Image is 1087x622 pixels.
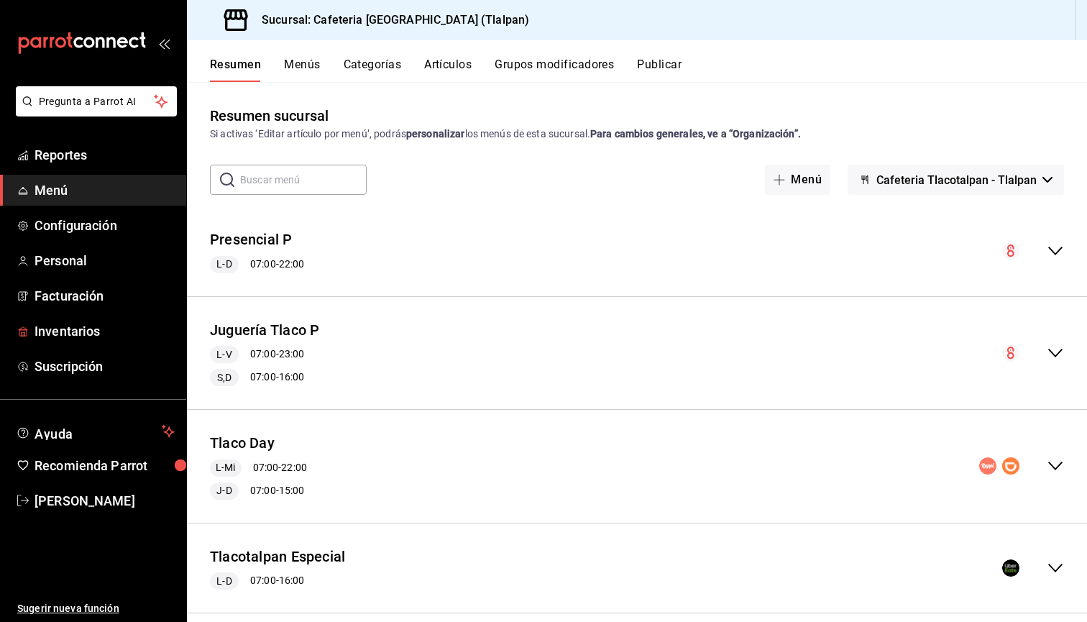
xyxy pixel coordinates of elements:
[35,251,175,270] span: Personal
[406,128,465,140] strong: personalizar
[10,104,177,119] a: Pregunta a Parrot AI
[35,286,175,306] span: Facturación
[187,535,1087,602] div: collapse-menu-row
[250,12,529,29] h3: Sucursal: Cafeteria [GEOGRAPHIC_DATA] (Tlalpan)
[210,460,242,475] span: L-Mi
[35,180,175,200] span: Menú
[211,574,237,589] span: L-D
[424,58,472,82] button: Artículos
[35,423,156,440] span: Ayuda
[35,321,175,341] span: Inventarios
[210,58,261,82] button: Resumen
[210,127,1064,142] div: Si activas ‘Editar artículo por menú’, podrás los menús de esta sucursal.
[211,347,237,362] span: L-V
[765,165,830,195] button: Menú
[187,218,1087,285] div: collapse-menu-row
[35,456,175,475] span: Recomienda Parrot
[210,58,1087,82] div: navigation tabs
[210,346,319,363] div: 07:00 - 23:00
[240,165,367,194] input: Buscar menú
[187,421,1087,511] div: collapse-menu-row
[35,145,175,165] span: Reportes
[210,433,275,454] button: Tlaco Day
[284,58,320,82] button: Menús
[211,370,237,385] span: S,D
[637,58,682,82] button: Publicar
[35,216,175,235] span: Configuración
[495,58,614,82] button: Grupos modificadores
[210,482,307,500] div: 07:00 - 15:00
[35,357,175,376] span: Suscripción
[211,257,237,272] span: L-D
[210,369,319,386] div: 07:00 - 16:00
[590,128,801,140] strong: Para cambios generales, ve a “Organización”.
[210,546,345,567] button: Tlacotalpan Especial
[210,105,329,127] div: Resumen sucursal
[16,86,177,116] button: Pregunta a Parrot AI
[39,94,155,109] span: Pregunta a Parrot AI
[210,459,307,477] div: 07:00 - 22:00
[187,308,1087,398] div: collapse-menu-row
[876,173,1037,187] span: Cafeteria Tlacotalpan - Tlalpan
[210,256,304,273] div: 07:00 - 22:00
[35,491,175,511] span: [PERSON_NAME]
[17,601,175,616] span: Sugerir nueva función
[210,229,293,250] button: Presencial P
[210,572,345,590] div: 07:00 - 16:00
[344,58,402,82] button: Categorías
[211,483,237,498] span: J-D
[158,37,170,49] button: open_drawer_menu
[848,165,1064,195] button: Cafeteria Tlacotalpan - Tlalpan
[210,320,319,341] button: Juguería Tlaco P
